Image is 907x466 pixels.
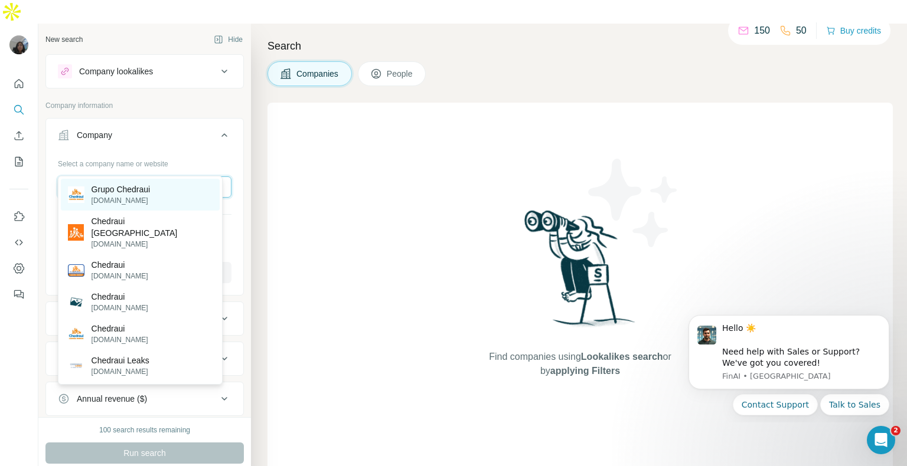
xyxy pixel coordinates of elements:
p: Chedraui Leaks [92,355,149,366]
span: People [387,68,414,80]
span: 2 [891,426,901,435]
button: My lists [9,151,28,172]
p: Grupo Chedraui [92,183,151,195]
p: Chedraui [92,259,148,271]
p: Chedraui [GEOGRAPHIC_DATA] [91,215,212,239]
p: Company information [45,100,244,111]
span: applying Filters [550,366,620,376]
div: 100 search results remaining [99,425,190,435]
p: [DOMAIN_NAME] [91,239,212,250]
button: Search [9,99,28,120]
img: Chedraui [68,326,84,342]
button: Buy credits [826,22,881,39]
img: Surfe Illustration - Woman searching with binoculars [519,207,642,339]
p: [DOMAIN_NAME] [92,303,148,313]
iframe: Intercom live chat [867,426,895,454]
img: Chedraui [68,264,84,277]
button: Use Surfe API [9,232,28,253]
img: Grupo Chedraui [68,186,84,203]
img: Avatar [9,35,28,54]
button: Company lookalikes [46,57,243,86]
button: Quick start [9,73,28,94]
img: Surfe Illustration - Stars [580,150,687,256]
p: [DOMAIN_NAME] [92,271,148,281]
button: Annual revenue ($) [46,385,243,413]
div: Company lookalikes [79,65,153,77]
div: Annual revenue ($) [77,393,147,405]
div: Select a company name or website [58,154,231,169]
p: [DOMAIN_NAME] [92,366,149,377]
img: Chedraui Leaks [68,357,84,374]
span: Lookalikes search [581,352,663,362]
span: Companies [296,68,340,80]
button: Enrich CSV [9,125,28,146]
img: Chedraui [68,294,84,310]
h4: Search [267,38,893,54]
span: Find companies using or by [485,350,674,378]
div: New search [45,34,83,45]
p: Chedraui [92,291,148,303]
button: Company [46,121,243,154]
p: Chedraui [92,323,148,334]
p: [DOMAIN_NAME] [92,195,151,206]
p: [DOMAIN_NAME] [92,334,148,345]
p: 150 [754,24,770,38]
div: Company [77,129,112,141]
button: HQ location [46,344,243,373]
iframe: Intercom notifications mensaje [671,305,907,422]
button: Dashboard [9,258,28,279]
button: Feedback [9,284,28,305]
button: Industry [46,304,243,333]
button: Hide [205,31,251,48]
button: Use Surfe on LinkedIn [9,206,28,227]
img: Chedraui USA [68,224,84,241]
p: 50 [796,24,807,38]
